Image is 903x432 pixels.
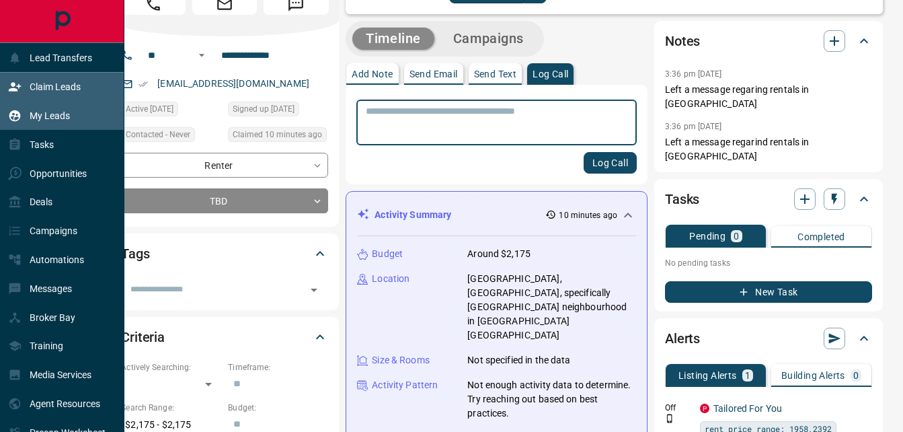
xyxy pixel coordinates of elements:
[139,79,148,89] svg: Email Verified
[665,25,872,57] div: Notes
[126,128,190,141] span: Contacted - Never
[713,403,782,414] a: Tailored For You
[665,30,700,52] h2: Notes
[228,127,328,146] div: Sun Sep 14 2025
[665,69,722,79] p: 3:36 pm [DATE]
[689,231,725,241] p: Pending
[467,353,570,367] p: Not specified in the data
[678,371,737,380] p: Listing Alerts
[665,135,872,164] p: Left a message regarind rentals in [GEOGRAPHIC_DATA]
[781,371,845,380] p: Building Alerts
[375,208,451,222] p: Activity Summary
[665,83,872,111] p: Left a message regaring rentals in [GEOGRAPHIC_DATA]
[700,404,709,413] div: property.ca
[372,353,430,367] p: Size & Rooms
[559,209,617,221] p: 10 minutes ago
[467,272,636,343] p: [GEOGRAPHIC_DATA], [GEOGRAPHIC_DATA], specifically [GEOGRAPHIC_DATA] neighbourhood in [GEOGRAPHIC...
[233,102,295,116] span: Signed up [DATE]
[665,414,674,423] svg: Push Notification Only
[194,47,210,63] button: Open
[305,281,323,299] button: Open
[440,28,537,50] button: Campaigns
[121,188,328,213] div: TBD
[157,78,309,89] a: [EMAIL_ADDRESS][DOMAIN_NAME]
[228,361,328,373] p: Timeframe:
[467,378,636,421] p: Not enough activity data to determine. Try reaching out based on best practices.
[474,69,517,79] p: Send Text
[121,402,221,414] p: Search Range:
[584,152,637,174] button: Log Call
[228,402,328,414] p: Budget:
[745,371,750,380] p: 1
[665,188,699,210] h2: Tasks
[121,243,149,264] h2: Tags
[533,69,568,79] p: Log Call
[665,322,872,355] div: Alerts
[665,183,872,215] div: Tasks
[352,69,393,79] p: Add Note
[121,361,221,373] p: Actively Searching:
[233,128,322,141] span: Claimed 10 minutes ago
[797,232,845,242] p: Completed
[228,102,328,120] div: Sun Sep 07 2025
[121,238,328,270] div: Tags
[126,102,173,116] span: Active [DATE]
[357,203,636,227] div: Activity Summary10 minutes ago
[352,28,434,50] button: Timeline
[665,253,872,273] p: No pending tasks
[409,69,458,79] p: Send Email
[734,231,739,241] p: 0
[467,247,531,261] p: Around $2,175
[121,153,328,178] div: Renter
[665,122,722,131] p: 3:36 pm [DATE]
[853,371,859,380] p: 0
[372,378,438,392] p: Activity Pattern
[372,272,409,286] p: Location
[665,402,692,414] p: Off
[665,281,872,303] button: New Task
[665,328,700,349] h2: Alerts
[121,321,328,353] div: Criteria
[121,102,221,120] div: Sun Sep 07 2025
[372,247,403,261] p: Budget
[121,326,165,348] h2: Criteria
